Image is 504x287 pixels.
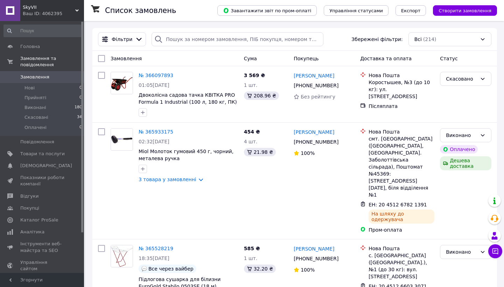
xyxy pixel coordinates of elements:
span: 100% [301,150,315,156]
div: [PHONE_NUMBER] [292,137,340,147]
a: [PERSON_NAME] [294,72,334,79]
img: Фото товару [111,72,133,94]
div: Оплачено [440,145,478,153]
img: Фото товару [111,129,133,150]
div: На шляху до одержувача [369,210,434,224]
span: 0 [79,95,82,101]
a: № 366097893 [139,73,173,78]
div: Нова Пошта [369,72,434,79]
span: 100% [301,267,315,273]
span: Експорт [401,8,421,13]
span: Всі [414,36,422,43]
button: Завантажити звіт по пром-оплаті [217,5,317,16]
button: Управління статусами [324,5,388,16]
span: Відгуки [20,193,38,199]
div: Коростышев, №3 (до 10 кг): ул. [STREET_ADDRESS] [369,79,434,100]
span: 4 шт. [244,139,258,144]
span: 01:05[DATE] [139,82,169,88]
span: Оплачені [24,124,47,131]
span: Головна [20,43,40,50]
span: Замовлення [111,56,142,61]
span: Нові [24,85,35,91]
span: 454 ₴ [244,129,260,135]
span: Каталог ProSale [20,217,58,223]
span: 1 шт. [244,82,258,88]
div: 208.96 ₴ [244,91,279,100]
span: Показники роботи компанії [20,175,65,187]
span: 18:35[DATE] [139,255,169,261]
div: Нова Пошта [369,128,434,135]
a: № 365933175 [139,129,173,135]
a: № 365528219 [139,246,173,251]
div: Виконано [446,248,477,256]
span: [DEMOGRAPHIC_DATA] [20,163,72,169]
img: Фото товару [111,245,133,267]
div: Пром-оплата [369,226,434,233]
span: Товари та послуги [20,151,65,157]
span: Замовлення [20,74,49,80]
a: Двоколісна садова тачка КВІТКА PRO Formula 1 Industrial (100 л, 180 кг, ПК) (110-4068) [139,92,237,112]
button: Чат з покупцем [488,244,502,258]
span: Покупець [294,56,318,61]
span: Статус [440,56,458,61]
a: Створити замовлення [426,7,497,13]
span: Інструменти веб-майстра та SEO [20,241,65,253]
div: [PHONE_NUMBER] [292,254,340,264]
a: [PERSON_NAME] [294,129,334,136]
span: ЕН: 20 4512 6782 1391 [369,202,427,207]
span: Управління сайтом [20,259,65,272]
span: 0 [79,85,82,91]
span: 180 [75,104,82,111]
span: Створити замовлення [439,8,491,13]
span: 34 [77,114,82,121]
div: Ваш ID: 4062395 [23,11,84,17]
div: [PHONE_NUMBER] [292,81,340,90]
span: Замовлення та повідомлення [20,55,84,68]
span: Доставка та оплата [360,56,412,61]
a: Фото товару [111,128,133,151]
div: смт. [GEOGRAPHIC_DATA] ([GEOGRAPHIC_DATA], [GEOGRAPHIC_DATA]. Заболоттівська сільрада), Поштомат ... [369,135,434,198]
button: Створити замовлення [433,5,497,16]
span: 1 шт. [244,255,258,261]
img: :speech_balloon: [141,266,147,272]
div: 32.20 ₴ [244,265,276,273]
input: Пошук за номером замовлення, ПІБ покупця, номером телефону, Email, номером накладної [152,32,323,46]
h1: Список замовлень [105,6,176,15]
span: Cума [244,56,257,61]
span: Прийняті [24,95,46,101]
span: Завантажити звіт по пром-оплаті [223,7,311,14]
span: Повідомлення [20,139,54,145]
div: Виконано [446,131,477,139]
span: Покупці [20,205,39,211]
div: Скасовано [446,75,477,83]
span: 585 ₴ [244,246,260,251]
span: Збережені фільтри: [351,36,402,43]
a: 3 товара у замовленні [139,177,196,182]
span: (214) [423,36,436,42]
span: Все через вайбер [148,266,194,272]
span: Фільтри [112,36,132,43]
span: Без рейтингу [301,94,335,100]
span: Виконані [24,104,46,111]
div: с. [GEOGRAPHIC_DATA] ([GEOGRAPHIC_DATA].), №1 (до 30 кг): вул. [STREET_ADDRESS] [369,252,434,280]
span: 02:32[DATE] [139,139,169,144]
a: Miol Молоток гумовий 450 г, чорний, металева ручка [139,149,233,161]
a: [PERSON_NAME] [294,245,334,252]
span: 0 [79,124,82,131]
div: Нова Пошта [369,245,434,252]
input: Пошук [3,25,83,37]
span: SkyVII [23,4,75,11]
div: Дешева доставка [440,156,491,170]
button: Експорт [395,5,426,16]
span: Аналітика [20,229,44,235]
span: 3 569 ₴ [244,73,265,78]
span: Управління статусами [329,8,383,13]
div: Післяплата [369,103,434,110]
div: 21.98 ₴ [244,148,276,156]
span: Скасовані [24,114,48,121]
